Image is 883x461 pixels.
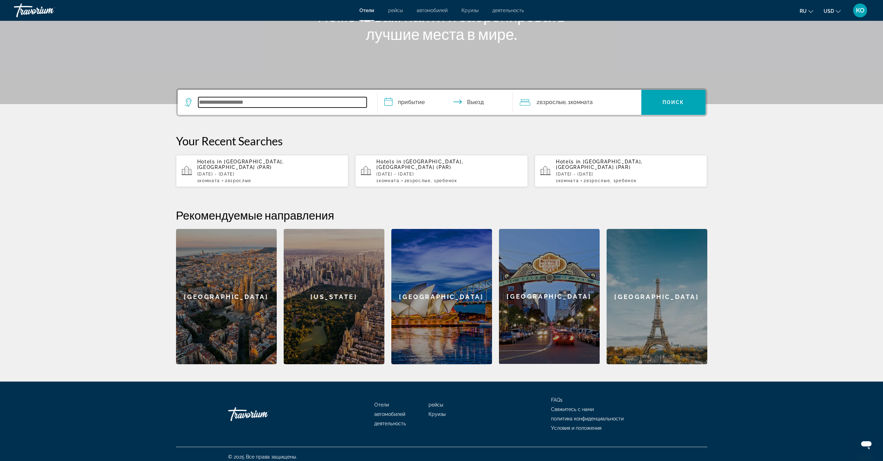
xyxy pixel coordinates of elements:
span: Взрослые [407,178,431,183]
a: [US_STATE] [284,229,384,364]
a: Отели [359,8,374,13]
a: автомобилей [374,411,405,417]
p: Your Recent Searches [176,134,707,148]
span: Взрослые [540,99,566,105]
span: © 2025 Все права защищены. [228,454,297,460]
a: [GEOGRAPHIC_DATA] [176,229,277,364]
a: Условия и положения [551,425,601,431]
span: Hotels in [556,159,581,164]
span: 2 [225,178,251,183]
span: [GEOGRAPHIC_DATA], [GEOGRAPHIC_DATA] (PAR) [197,159,284,170]
span: 2 [536,97,566,107]
a: рейсы [428,402,443,408]
h2: Рекомендуемые направления [176,208,707,222]
button: Hotels in [GEOGRAPHIC_DATA], [GEOGRAPHIC_DATA] (PAR)[DATE] - [DATE]1Комната2Взрослые, 1Ребенок [535,155,707,187]
a: автомобилей [417,8,448,13]
button: Travelers: 2 adults, 0 children [513,90,641,115]
span: Hotels in [376,159,401,164]
div: Search widget [178,90,706,115]
a: [GEOGRAPHIC_DATA] [607,229,707,364]
span: USD [824,8,834,14]
span: Поиск [663,100,684,105]
a: Круизы [461,8,478,13]
span: Комната [379,178,400,183]
span: , 1 [431,178,457,183]
span: 1 [197,178,220,183]
span: Взрослые [228,178,251,183]
button: Hotels in [GEOGRAPHIC_DATA], [GEOGRAPHIC_DATA] (PAR)[DATE] - [DATE]1Комната2Взрослые [176,155,349,187]
button: Change currency [824,6,841,16]
a: политика конфиденциальности [551,416,624,421]
span: 1 [556,178,579,183]
a: [GEOGRAPHIC_DATA] [391,229,492,364]
button: Hotels in [GEOGRAPHIC_DATA], [GEOGRAPHIC_DATA] (PAR)[DATE] - [DATE]1Комната2Взрослые, 1Ребенок [355,155,528,187]
span: Комната [199,178,220,183]
button: Поиск [641,90,706,115]
span: , 1 [610,178,636,183]
a: рейсы [388,8,403,13]
a: Travorium [14,1,83,19]
span: , 1 [566,97,593,107]
span: KO [856,7,865,14]
a: Круизы [428,411,445,417]
span: Комната [570,99,593,105]
span: Комната [558,178,579,183]
h1: Помочь вам найти и забронировать лучшие места в мире. [311,7,572,43]
span: 2 [405,178,431,183]
span: [GEOGRAPHIC_DATA], [GEOGRAPHIC_DATA] (PAR) [376,159,463,170]
span: Ребенок [436,178,457,183]
span: ru [800,8,807,14]
a: Travorium [228,404,298,425]
a: деятельность [374,421,406,426]
span: [GEOGRAPHIC_DATA], [GEOGRAPHIC_DATA] (PAR) [556,159,643,170]
a: Свяжитесь с нами [551,407,594,412]
iframe: Schaltfläche zum Öffnen des Messaging-Fensters [855,433,877,455]
button: Change language [800,6,813,16]
span: Hotels in [197,159,222,164]
span: Взрослые [586,178,610,183]
button: User Menu [851,3,869,18]
a: [GEOGRAPHIC_DATA] [499,229,600,364]
a: Отели [374,402,389,408]
a: FAQs [551,397,563,403]
p: [DATE] - [DATE] [197,172,343,177]
span: Ребенок [616,178,636,183]
span: 2 [584,178,610,183]
a: деятельность [492,8,524,13]
p: [DATE] - [DATE] [376,172,522,177]
span: 1 [376,178,399,183]
p: [DATE] - [DATE] [556,172,702,177]
button: Check in and out dates [377,90,513,115]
